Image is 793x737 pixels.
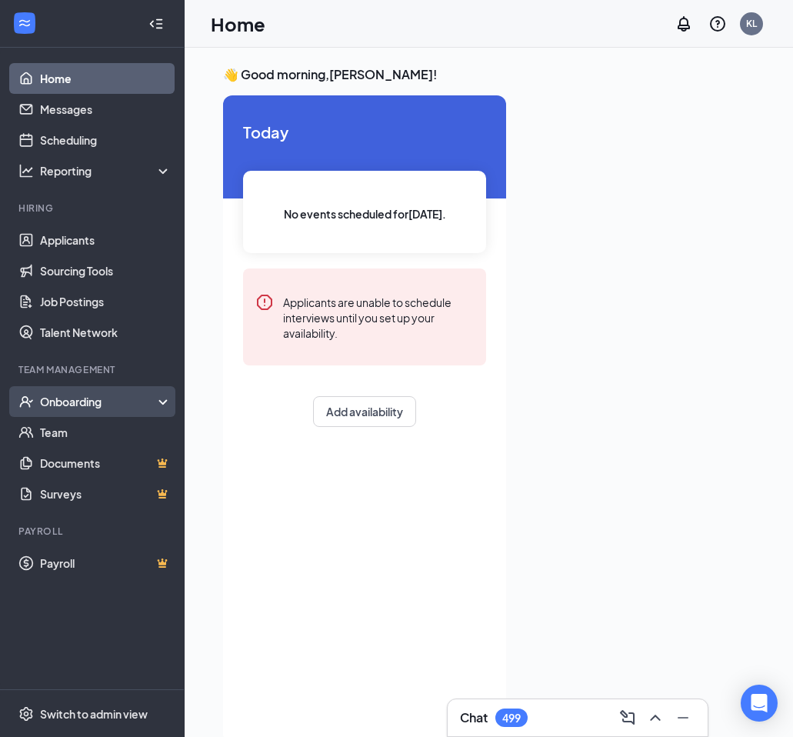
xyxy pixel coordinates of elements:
div: Hiring [18,202,168,215]
button: Minimize [671,705,695,730]
button: ChevronUp [643,705,668,730]
svg: ComposeMessage [618,709,637,727]
div: Reporting [40,163,172,178]
div: KL [746,17,757,30]
a: DocumentsCrown [40,448,172,479]
a: Scheduling [40,125,172,155]
svg: ChevronUp [646,709,665,727]
button: ComposeMessage [615,705,640,730]
a: Messages [40,94,172,125]
a: Sourcing Tools [40,255,172,286]
div: Applicants are unable to schedule interviews until you set up your availability. [283,293,474,341]
h1: Home [211,11,265,37]
a: Talent Network [40,317,172,348]
svg: Collapse [148,16,164,32]
a: Job Postings [40,286,172,317]
div: Payroll [18,525,168,538]
div: Team Management [18,363,168,376]
a: Team [40,417,172,448]
svg: Settings [18,706,34,722]
a: Applicants [40,225,172,255]
svg: UserCheck [18,394,34,409]
svg: Error [255,293,274,312]
div: 499 [502,712,521,725]
svg: Notifications [675,15,693,33]
button: Add availability [313,396,416,427]
div: Switch to admin view [40,706,148,722]
svg: Analysis [18,163,34,178]
a: SurveysCrown [40,479,172,509]
svg: Minimize [674,709,692,727]
h3: Chat [460,709,488,726]
div: Open Intercom Messenger [741,685,778,722]
span: Today [243,120,486,144]
a: Home [40,63,172,94]
span: No events scheduled for [DATE] . [284,205,446,222]
a: PayrollCrown [40,548,172,579]
h3: 👋 Good morning, [PERSON_NAME] ! [223,66,755,83]
div: Onboarding [40,394,158,409]
svg: QuestionInfo [708,15,727,33]
svg: WorkstreamLogo [17,15,32,31]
